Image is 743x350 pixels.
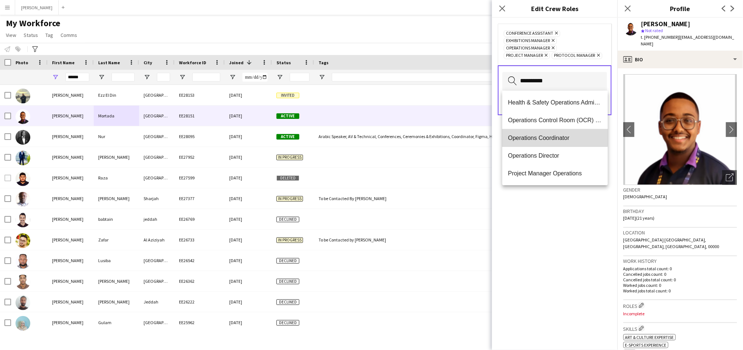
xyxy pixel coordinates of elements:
[314,230,621,250] div: To be Contacted by [PERSON_NAME]
[48,312,94,333] div: [PERSON_NAME]
[276,217,299,222] span: Declined
[6,32,16,38] span: View
[276,93,299,98] span: Invited
[623,311,737,316] p: Incomplete
[276,113,299,119] span: Active
[225,312,272,333] div: [DATE]
[139,168,175,188] div: [GEOGRAPHIC_DATA]
[646,28,663,33] span: Not rated
[16,254,30,269] img: Hassan Lusiba
[276,258,299,264] span: Declined
[276,320,299,326] span: Declined
[139,292,175,312] div: Jeddah
[314,188,621,209] div: To be Contacted By [PERSON_NAME]
[508,99,602,106] span: Health & Safety Operations Administrator
[225,292,272,312] div: [DATE]
[625,334,674,340] span: Art & Culture Expertise
[276,74,283,80] button: Open Filter Menu
[623,215,655,221] span: [DATE] (21 years)
[94,292,139,312] div: [PERSON_NAME]
[94,106,139,126] div: Mortada
[492,4,618,13] h3: Edit Crew Roles
[506,53,543,59] span: Project Manager
[16,295,30,310] img: Hassan Muhammed
[332,73,616,82] input: Tags Filter Input
[225,147,272,167] div: [DATE]
[16,192,30,207] img: Hassan Salim
[623,277,737,282] p: Cancelled jobs total count: 0
[225,106,272,126] div: [DATE]
[16,60,28,65] span: Photo
[139,312,175,333] div: [GEOGRAPHIC_DATA]
[94,230,139,250] div: Zafar
[139,230,175,250] div: Al Aziziyah
[225,250,272,271] div: [DATE]
[15,0,59,15] button: [PERSON_NAME]
[21,30,41,40] a: Status
[157,73,170,82] input: City Filter Input
[42,30,56,40] a: Tag
[6,18,60,29] span: My Workforce
[276,196,303,202] span: In progress
[175,168,225,188] div: EE27599
[618,51,743,68] div: Bio
[175,85,225,105] div: EE28153
[52,74,59,80] button: Open Filter Menu
[242,73,268,82] input: Joined Filter Input
[722,170,737,185] div: Open photos pop-in
[94,85,139,105] div: Ezz El Din
[175,230,225,250] div: EE26733
[139,106,175,126] div: [GEOGRAPHIC_DATA]
[623,208,737,215] h3: Birthday
[623,186,737,193] h3: Gender
[94,147,139,167] div: [PERSON_NAME]
[3,30,19,40] a: View
[290,73,310,82] input: Status Filter Input
[623,325,737,332] h3: Skills
[48,126,94,147] div: [PERSON_NAME]
[111,73,135,82] input: Last Name Filter Input
[139,271,175,291] div: [GEOGRAPHIC_DATA]
[623,288,737,294] p: Worked jobs total count: 0
[94,168,139,188] div: Raza
[641,21,691,27] div: [PERSON_NAME]
[139,126,175,147] div: [GEOGRAPHIC_DATA]
[508,134,602,141] span: Operations Coordinator
[175,126,225,147] div: EE28095
[45,32,53,38] span: Tag
[48,85,94,105] div: [PERSON_NAME]
[225,188,272,209] div: [DATE]
[48,147,94,167] div: [PERSON_NAME]
[16,151,30,165] img: Hassan Memon
[554,53,595,59] span: Protocol Manager
[225,230,272,250] div: [DATE]
[276,134,299,140] span: Active
[225,126,272,147] div: [DATE]
[506,45,550,51] span: Operations Manager
[225,209,272,229] div: [DATE]
[48,168,94,188] div: [PERSON_NAME]
[139,209,175,229] div: jeddah
[94,126,139,147] div: Nur
[508,152,602,159] span: Operations Director
[61,32,77,38] span: Comms
[276,155,303,160] span: In progress
[179,60,206,65] span: Workforce ID
[144,74,150,80] button: Open Filter Menu
[48,230,94,250] div: [PERSON_NAME]
[623,74,737,185] img: Crew avatar or photo
[175,312,225,333] div: EE25962
[24,32,38,38] span: Status
[94,209,139,229] div: babtain
[139,147,175,167] div: [GEOGRAPHIC_DATA]
[175,147,225,167] div: EE27952
[16,171,30,186] img: Mohammad Hassan Raza
[625,342,667,348] span: E-sports experience
[508,117,602,124] span: Operations Control Room (OCR) Coordinator
[641,34,680,40] span: t. [PHONE_NUMBER]
[319,60,328,65] span: Tags
[4,175,11,181] input: Row Selection is disabled for this row (unchecked)
[175,188,225,209] div: EE27377
[623,282,737,288] p: Worked jobs count: 0
[31,45,39,54] app-action-btn: Advanced filters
